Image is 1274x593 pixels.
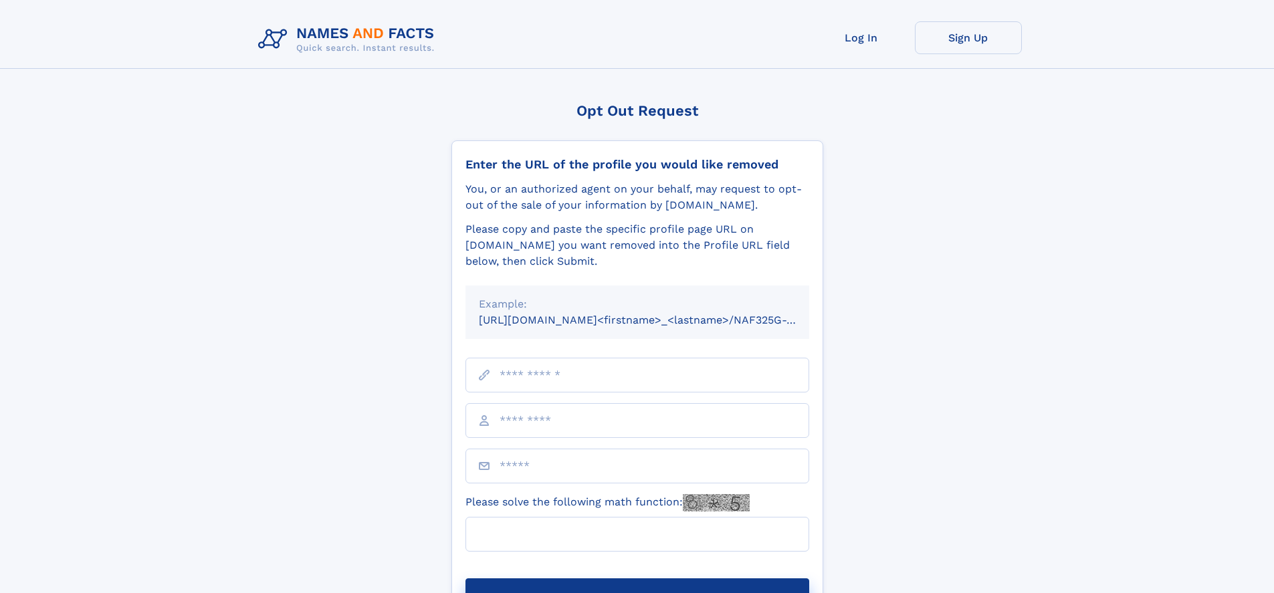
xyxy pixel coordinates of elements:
[479,314,835,326] small: [URL][DOMAIN_NAME]<firstname>_<lastname>/NAF325G-xxxxxxxx
[915,21,1022,54] a: Sign Up
[808,21,915,54] a: Log In
[451,102,823,119] div: Opt Out Request
[479,296,796,312] div: Example:
[253,21,445,57] img: Logo Names and Facts
[465,157,809,172] div: Enter the URL of the profile you would like removed
[465,221,809,269] div: Please copy and paste the specific profile page URL on [DOMAIN_NAME] you want removed into the Pr...
[465,181,809,213] div: You, or an authorized agent on your behalf, may request to opt-out of the sale of your informatio...
[465,494,750,511] label: Please solve the following math function:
